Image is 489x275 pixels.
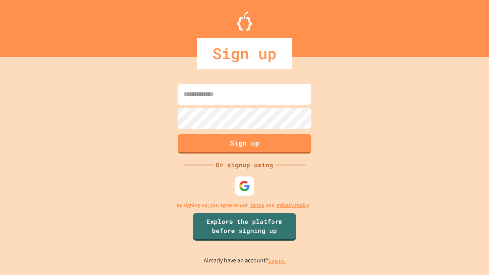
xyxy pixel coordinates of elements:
[197,38,292,69] div: Sign up
[277,201,309,209] a: Privacy Policy
[250,201,264,209] a: Terms
[239,180,250,192] img: google-icon.svg
[457,244,481,267] iframe: chat widget
[426,211,481,244] iframe: chat widget
[178,134,311,154] button: Sign up
[176,201,313,209] p: By signing up, you agree to our and .
[193,213,296,241] a: Explore the platform before signing up
[204,256,286,265] p: Already have an account?
[268,257,286,265] a: Log in.
[237,11,252,31] img: Logo.svg
[214,160,275,170] div: Or signup using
